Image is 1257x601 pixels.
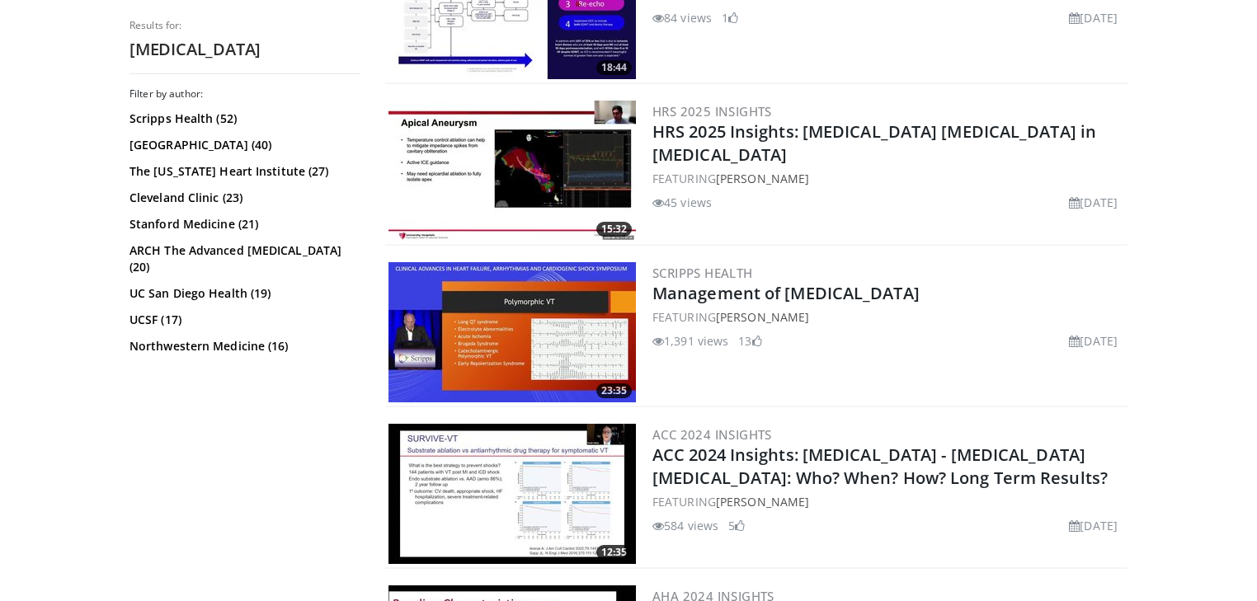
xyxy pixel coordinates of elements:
li: 45 views [652,194,712,211]
a: Scripps Health (52) [129,110,356,127]
a: The [US_STATE] Heart Institute (27) [129,163,356,180]
span: 18:44 [596,60,632,75]
a: ACC 2024 Insights [652,426,772,443]
div: FEATURING [652,308,1124,326]
img: 89b26ada-2476-4521-9add-2e3b4c019199.300x170_q85_crop-smart_upscale.jpg [388,101,636,241]
a: ARCH The Advanced [MEDICAL_DATA] (20) [129,242,356,275]
a: Cleveland Clinic (23) [129,190,356,206]
a: Management of [MEDICAL_DATA] [652,282,920,304]
span: 12:35 [596,545,632,560]
a: HRS 2025 Insights: [MEDICAL_DATA] [MEDICAL_DATA] in [MEDICAL_DATA] [652,120,1096,166]
li: 584 views [652,517,718,534]
a: [PERSON_NAME] [716,309,809,325]
img: dd4d8378-e3d7-48d5-aef4-4060de05b1f5.300x170_q85_crop-smart_upscale.jpg [388,262,636,402]
li: [DATE] [1069,517,1118,534]
span: 23:35 [596,383,632,398]
a: Scripps Health [652,265,753,281]
li: 1 [722,9,738,26]
li: [DATE] [1069,332,1118,350]
a: UCSF (17) [129,312,356,328]
a: Stanford Medicine (21) [129,216,356,232]
li: [DATE] [1069,194,1118,211]
a: ACC 2024 Insights: [MEDICAL_DATA] - [MEDICAL_DATA] [MEDICAL_DATA]: Who? When? How? Long Term Resu... [652,444,1108,489]
a: 12:35 [388,424,636,564]
a: [GEOGRAPHIC_DATA] (40) [129,137,356,153]
a: Northwestern Medicine (16) [129,338,356,354]
a: [PERSON_NAME] [716,171,809,186]
a: [PERSON_NAME] [716,494,809,509]
li: 13 [738,332,761,350]
h2: [MEDICAL_DATA] [129,39,360,60]
a: 23:35 [388,262,636,402]
div: FEATURING [652,493,1124,510]
li: 5 [728,517,745,534]
img: d8eebd3b-a514-4863-9b93-7369d4fddb2f.300x170_q85_crop-smart_upscale.jpg [388,424,636,564]
p: Results for: [129,19,360,32]
li: 1,391 views [652,332,728,350]
li: 84 views [652,9,712,26]
a: UC San Diego Health (19) [129,285,356,302]
a: 15:32 [388,101,636,241]
div: FEATURING [652,170,1124,187]
li: [DATE] [1069,9,1118,26]
span: 15:32 [596,222,632,237]
a: HRS 2025 Insights [652,103,772,120]
h3: Filter by author: [129,87,360,101]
